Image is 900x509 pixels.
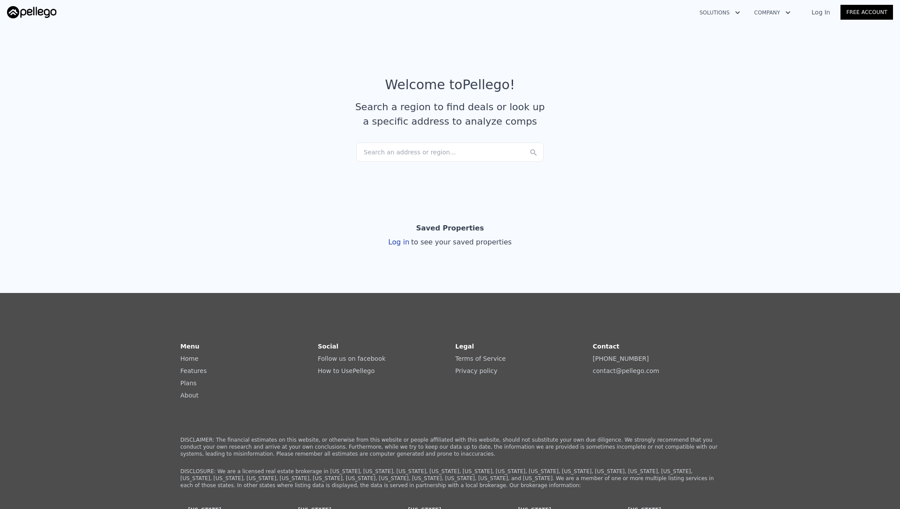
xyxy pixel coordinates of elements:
a: Privacy policy [455,367,497,374]
a: [PHONE_NUMBER] [593,355,649,362]
p: DISCLOSURE: We are a licensed real estate brokerage in [US_STATE], [US_STATE], [US_STATE], [US_ST... [180,468,720,489]
strong: Contact [593,343,619,350]
a: Free Account [840,5,893,20]
a: How to UsePellego [318,367,375,374]
span: to see your saved properties [409,238,512,246]
a: Home [180,355,198,362]
strong: Social [318,343,338,350]
div: Log in [388,237,512,248]
a: contact@pellego.com [593,367,659,374]
div: Saved Properties [416,220,484,237]
a: About [180,392,198,399]
a: Plans [180,380,197,387]
strong: Legal [455,343,474,350]
a: Log In [801,8,840,17]
div: Search an address or region... [356,143,544,162]
a: Terms of Service [455,355,506,362]
p: DISCLAIMER: The financial estimates on this website, or otherwise from this website or people aff... [180,436,720,457]
div: Welcome to Pellego ! [385,77,515,93]
div: Search a region to find deals or look up a specific address to analyze comps [352,100,548,129]
a: Features [180,367,207,374]
img: Pellego [7,6,56,18]
strong: Menu [180,343,199,350]
a: Follow us on facebook [318,355,386,362]
button: Company [747,5,798,21]
button: Solutions [693,5,747,21]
